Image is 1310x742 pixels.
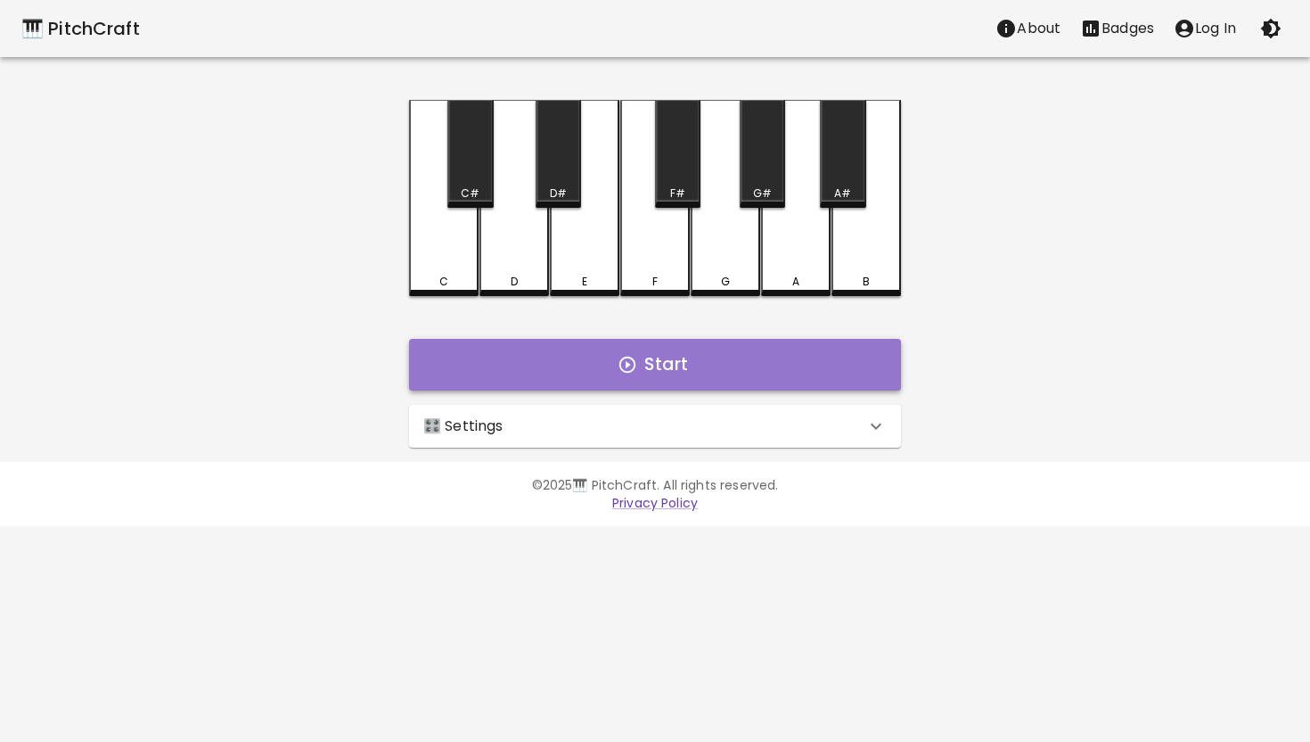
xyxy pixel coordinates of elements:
div: D# [550,185,567,202]
button: About [986,11,1070,46]
button: account of current user [1164,11,1246,46]
button: Start [409,339,901,391]
div: E [582,274,587,290]
p: About [1017,18,1060,39]
div: D [511,274,518,290]
div: F [652,274,658,290]
div: A# [834,185,851,202]
p: Badges [1101,18,1154,39]
p: 🎛️ Settings [423,416,504,437]
p: Log In [1195,18,1236,39]
p: © 2025 🎹 PitchCraft. All rights reserved. [142,476,1168,494]
div: G# [753,185,772,202]
div: B [863,274,870,290]
div: A [792,274,799,290]
div: G [721,274,730,290]
div: F# [670,185,685,202]
button: Stats [1070,11,1164,46]
a: Privacy Policy [612,494,698,512]
div: C# [461,185,479,202]
div: C [439,274,448,290]
a: 🎹 PitchCraft [21,14,140,43]
div: 🎛️ Settings [409,405,901,448]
